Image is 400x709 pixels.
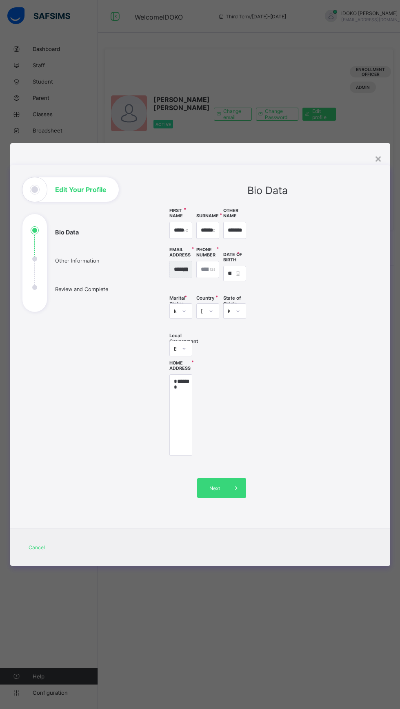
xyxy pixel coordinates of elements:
span: Next [203,485,227,491]
span: Local Government Area [169,333,198,350]
div: Married [174,308,177,314]
span: Cancel [29,544,45,550]
h1: Edit Your Profile [55,186,107,193]
div: × [374,151,382,165]
span: Bio Data [247,184,288,197]
label: Email Address [169,247,192,258]
label: Date of Birth [223,252,246,263]
div: [GEOGRAPHIC_DATA] [201,308,204,314]
div: Birnin-Gwari [174,346,177,352]
span: Marital Status [169,295,192,307]
span: Country [196,295,215,301]
label: Other Name [223,208,246,219]
label: First Name [169,208,192,219]
span: State of Origin [223,295,246,307]
div: Kaduna [228,308,231,314]
div: Edit Your Profile [10,165,390,566]
label: Home Address [169,360,192,371]
label: Surname [196,213,219,219]
label: Phone Number [196,247,219,258]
